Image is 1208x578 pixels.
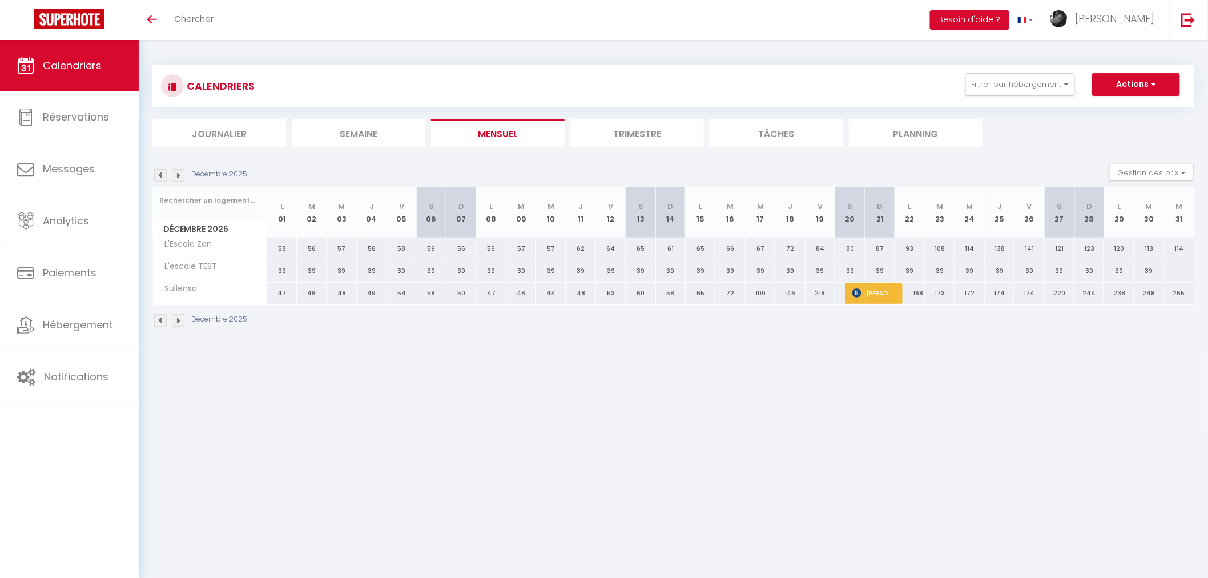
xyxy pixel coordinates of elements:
[155,260,220,273] span: L'escale TEST
[1045,187,1074,238] th: 27
[656,283,686,304] div: 58
[1027,201,1032,212] abbr: V
[955,238,984,259] div: 114
[835,187,865,238] th: 20
[357,260,386,282] div: 39
[849,119,982,147] li: Planning
[686,187,715,238] th: 15
[44,370,108,384] span: Notifications
[746,238,775,259] div: 67
[1134,187,1164,238] th: 30
[297,238,327,259] div: 56
[746,283,775,304] div: 100
[626,238,655,259] div: 65
[955,187,984,238] th: 24
[865,238,895,259] div: 87
[506,187,536,238] th: 09
[686,283,715,304] div: 65
[386,260,416,282] div: 39
[936,201,943,212] abbr: M
[656,187,686,238] th: 14
[399,201,404,212] abbr: V
[267,260,297,282] div: 39
[506,238,536,259] div: 57
[446,187,476,238] th: 07
[43,318,113,332] span: Hébergement
[191,169,247,180] p: Décembre 2025
[369,201,374,212] abbr: J
[327,238,356,259] div: 57
[806,187,835,238] th: 19
[1045,238,1074,259] div: 121
[1074,238,1104,259] div: 123
[715,238,745,259] div: 66
[43,110,109,124] span: Réservations
[174,13,214,25] span: Chercher
[895,283,925,304] div: 168
[1181,13,1195,27] img: logout
[788,201,792,212] abbr: J
[536,260,566,282] div: 39
[153,221,267,238] span: Décembre 2025
[727,201,734,212] abbr: M
[1074,187,1104,238] th: 28
[152,119,286,147] li: Journalier
[1118,201,1121,212] abbr: L
[1014,238,1044,259] div: 141
[416,260,446,282] div: 39
[297,283,327,304] div: 48
[292,119,425,147] li: Semaine
[806,260,835,282] div: 39
[1134,283,1164,304] div: 248
[267,283,297,304] div: 47
[835,260,865,282] div: 39
[746,260,775,282] div: 39
[43,162,95,176] span: Messages
[1075,11,1155,26] span: [PERSON_NAME]
[835,238,865,259] div: 80
[596,187,626,238] th: 12
[280,201,284,212] abbr: L
[1092,73,1180,96] button: Actions
[848,201,853,212] abbr: S
[608,201,613,212] abbr: V
[985,238,1014,259] div: 138
[865,187,895,238] th: 21
[965,73,1075,96] button: Filtrer par hébergement
[895,260,925,282] div: 39
[852,282,892,304] span: [PERSON_NAME]
[476,283,506,304] div: 47
[1104,187,1134,238] th: 29
[985,260,1014,282] div: 39
[536,187,566,238] th: 10
[1164,238,1194,259] div: 114
[626,283,655,304] div: 60
[925,283,955,304] div: 173
[1045,260,1074,282] div: 39
[1014,283,1044,304] div: 174
[656,260,686,282] div: 39
[1074,283,1104,304] div: 244
[1164,283,1194,304] div: 265
[746,187,775,238] th: 17
[775,283,805,304] div: 146
[1146,201,1153,212] abbr: M
[925,260,955,282] div: 39
[327,187,356,238] th: 03
[908,201,912,212] abbr: L
[925,187,955,238] th: 23
[297,187,327,238] th: 02
[357,238,386,259] div: 56
[547,201,554,212] abbr: M
[327,260,356,282] div: 39
[626,260,655,282] div: 39
[34,9,104,29] img: Super Booking
[715,260,745,282] div: 39
[566,187,595,238] th: 11
[386,187,416,238] th: 05
[1086,201,1092,212] abbr: D
[191,314,247,325] p: Décembre 2025
[1045,283,1074,304] div: 220
[668,201,674,212] abbr: D
[985,187,1014,238] th: 25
